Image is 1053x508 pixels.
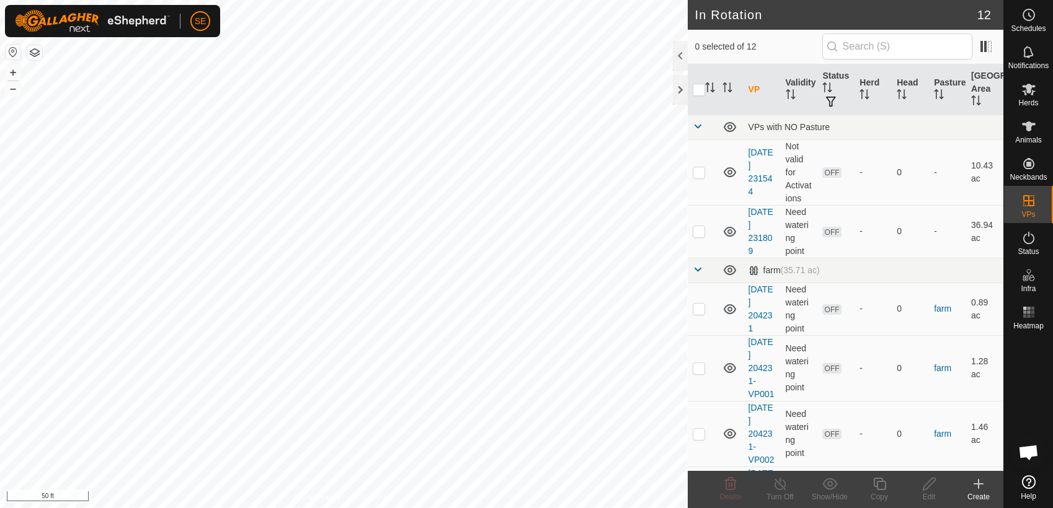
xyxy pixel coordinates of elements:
[929,139,966,205] td: -
[749,403,775,465] a: [DATE] 204231-VP002
[892,335,929,401] td: 0
[1010,434,1047,471] div: Open chat
[1013,322,1044,330] span: Heatmap
[971,97,981,107] p-sorticon: Activate to sort
[855,491,904,502] div: Copy
[860,302,887,315] div: -
[855,64,892,115] th: Herd
[781,401,818,466] td: Need watering point
[817,64,855,115] th: Status
[897,91,907,101] p-sorticon: Activate to sort
[892,205,929,258] td: 0
[822,33,972,59] input: Search (S)
[6,45,20,59] button: Reset Map
[892,401,929,466] td: 0
[781,335,818,401] td: Need watering point
[786,91,796,101] p-sorticon: Activate to sort
[1004,470,1053,505] a: Help
[749,337,775,399] a: [DATE] 204231-VP001
[749,207,773,256] a: [DATE] 231809
[822,304,841,315] span: OFF
[755,491,805,502] div: Turn Off
[822,429,841,439] span: OFF
[904,491,954,502] div: Edit
[805,491,855,502] div: Show/Hide
[966,282,1003,335] td: 0.89 ac
[1010,173,1047,181] span: Neckbands
[722,84,732,94] p-sorticon: Activate to sort
[892,139,929,205] td: 0
[977,6,991,24] span: 12
[954,491,1003,502] div: Create
[781,205,818,258] td: Need watering point
[929,205,966,258] td: -
[1021,493,1036,500] span: Help
[966,64,1003,115] th: [GEOGRAPHIC_DATA] Area
[695,40,822,53] span: 0 selected of 12
[1021,285,1036,292] span: Infra
[934,304,951,313] a: farm
[781,139,818,205] td: Not valid for Activations
[934,363,951,373] a: farm
[860,225,887,238] div: -
[934,429,951,439] a: farm
[860,91,869,101] p-sorticon: Activate to sort
[822,363,841,374] span: OFF
[781,64,818,115] th: Validity
[966,139,1003,205] td: 10.43 ac
[822,84,832,94] p-sorticon: Activate to sort
[356,492,393,503] a: Contact Us
[1018,248,1039,255] span: Status
[781,282,818,335] td: Need watering point
[966,335,1003,401] td: 1.28 ac
[860,166,887,179] div: -
[929,64,966,115] th: Pasture
[744,64,781,115] th: VP
[749,147,773,196] a: [DATE] 231544
[195,15,207,28] span: SE
[1018,99,1038,107] span: Herds
[1015,136,1042,144] span: Animals
[705,84,715,94] p-sorticon: Activate to sort
[6,65,20,80] button: +
[749,265,820,276] div: farm
[6,81,20,96] button: –
[934,91,944,101] p-sorticon: Activate to sort
[1021,211,1035,218] span: VPs
[822,167,841,178] span: OFF
[822,227,841,237] span: OFF
[695,7,977,22] h2: In Rotation
[749,122,998,132] div: VPs with NO Pasture
[1011,25,1046,32] span: Schedules
[892,282,929,335] td: 0
[781,265,820,275] span: (35.71 ac)
[720,493,742,501] span: Delete
[966,401,1003,466] td: 1.46 ac
[295,492,341,503] a: Privacy Policy
[1008,62,1049,69] span: Notifications
[27,45,42,60] button: Map Layers
[892,64,929,115] th: Head
[860,362,887,375] div: -
[966,205,1003,258] td: 36.94 ac
[15,10,170,32] img: Gallagher Logo
[860,427,887,440] div: -
[749,284,773,333] a: [DATE] 204231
